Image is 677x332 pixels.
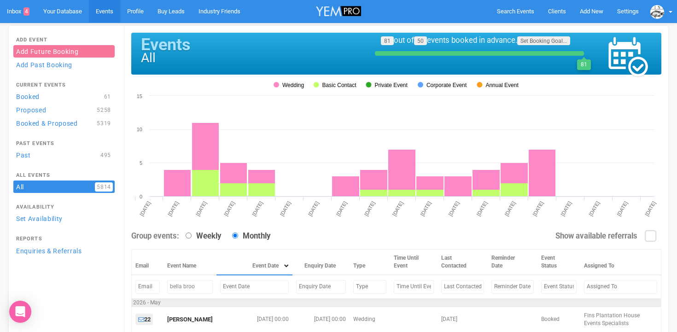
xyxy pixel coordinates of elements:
a: Past495 [13,149,115,161]
th: Event Status [537,250,580,275]
td: [DATE] [438,307,488,332]
input: Filter by Type [353,280,386,293]
tspan: [DATE] [391,200,404,217]
strong: Group events: [131,231,179,240]
tspan: [DATE] [223,200,236,217]
tspan: [DATE] [139,200,152,217]
tspan: [DATE] [531,200,544,217]
input: Monthly [232,233,238,239]
td: 2026 - May [132,298,661,307]
span: 5319 [95,119,113,128]
strong: Show available referrals [555,231,637,240]
tspan: [DATE] [195,200,208,217]
h1: All [141,51,360,65]
span: 4 [23,7,29,16]
a: Add Future Booking [13,45,115,58]
input: Filter by Time Until Event [394,280,434,293]
img: data [650,5,664,19]
a: [PERSON_NAME] [167,316,213,323]
td: Fins Plantation House Events Specialists [580,307,661,332]
input: Filter by Event Status [541,280,577,293]
input: Filter by Reminder Date [491,280,533,293]
th: Event Date [216,250,292,275]
tspan: [DATE] [503,200,516,217]
input: Weekly [186,233,192,239]
tspan: [DATE] [476,200,489,217]
h4: Add Event [16,37,112,43]
a: Booked61 [13,90,115,103]
div: Open Intercom Messenger [9,301,31,323]
span: Clients [548,8,566,15]
tspan: Basic Contact [322,82,357,88]
span: 5814 [95,182,113,192]
th: Event Name [163,250,216,275]
td: [DATE] 00:00 [292,307,350,332]
tspan: [DATE] [363,200,376,217]
th: Time Until Event [390,250,438,275]
span: 61 [102,92,113,101]
input: Filter by Enquiry Date [296,280,346,293]
a: 81 [381,36,394,45]
input: Filter by Event Date [220,280,289,293]
h4: Current Events [16,82,112,88]
label: Monthly [228,231,270,242]
a: Set Booking Goal... [517,36,570,45]
th: Last Contacted [438,250,488,275]
a: 22 [135,314,153,325]
tspan: [DATE] [307,200,320,217]
input: Filter by Event Name [167,280,213,293]
tspan: 15 [137,93,142,99]
th: Assigned To [580,250,661,275]
tspan: [DATE] [588,200,601,217]
tspan: [DATE] [279,200,292,217]
td: Wedding [350,307,390,332]
h4: Reports [16,236,112,242]
tspan: [DATE] [644,200,657,217]
tspan: [DATE] [251,200,264,217]
tspan: [DATE] [616,200,629,217]
tspan: Wedding [282,82,304,88]
tspan: [DATE] [448,200,461,217]
span: Search Events [497,8,534,15]
tspan: 5 [140,160,142,166]
tspan: Annual Event [485,82,519,88]
a: All5814 [13,181,115,193]
input: Filter by Email [135,280,160,293]
tspan: Corporate Event [426,82,467,88]
span: 5258 [95,105,113,115]
h4: Past Events [16,141,112,146]
span: 495 [99,151,113,160]
td: [DATE] 00:00 [216,307,292,332]
input: Filter by Assigned To [584,280,657,293]
img: events_calendar-47d57c581de8ae7e0d62452d7a588d7d83c6c9437aa29a14e0e0b6a065d91899.png [607,36,648,77]
a: Enquiries & Referrals [13,245,115,257]
a: Add Past Booking [13,58,115,71]
tspan: Private Event [374,82,408,88]
tspan: [DATE] [560,200,572,217]
th: Email [132,250,163,275]
h1: Events [141,36,360,54]
a: Proposed5258 [13,104,115,116]
div: 81 [577,59,591,70]
tspan: [DATE] [420,200,432,217]
th: Type [350,250,390,275]
div: out of events booked in advance. [375,35,576,47]
tspan: [DATE] [167,200,180,217]
tspan: 10 [137,127,142,132]
label: Weekly [181,231,221,242]
th: Enquiry Date [292,250,350,275]
a: Set Availability [13,212,115,225]
th: Reminder Date [488,250,537,275]
a: 50 [414,36,427,45]
td: Booked [537,307,580,332]
span: Add New [580,8,603,15]
input: Filter by Last Contacted [441,280,484,293]
h4: All Events [16,173,112,178]
h4: Availability [16,204,112,210]
tspan: 0 [140,194,142,199]
a: Booked & Proposed5319 [13,117,115,129]
tspan: [DATE] [335,200,348,217]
